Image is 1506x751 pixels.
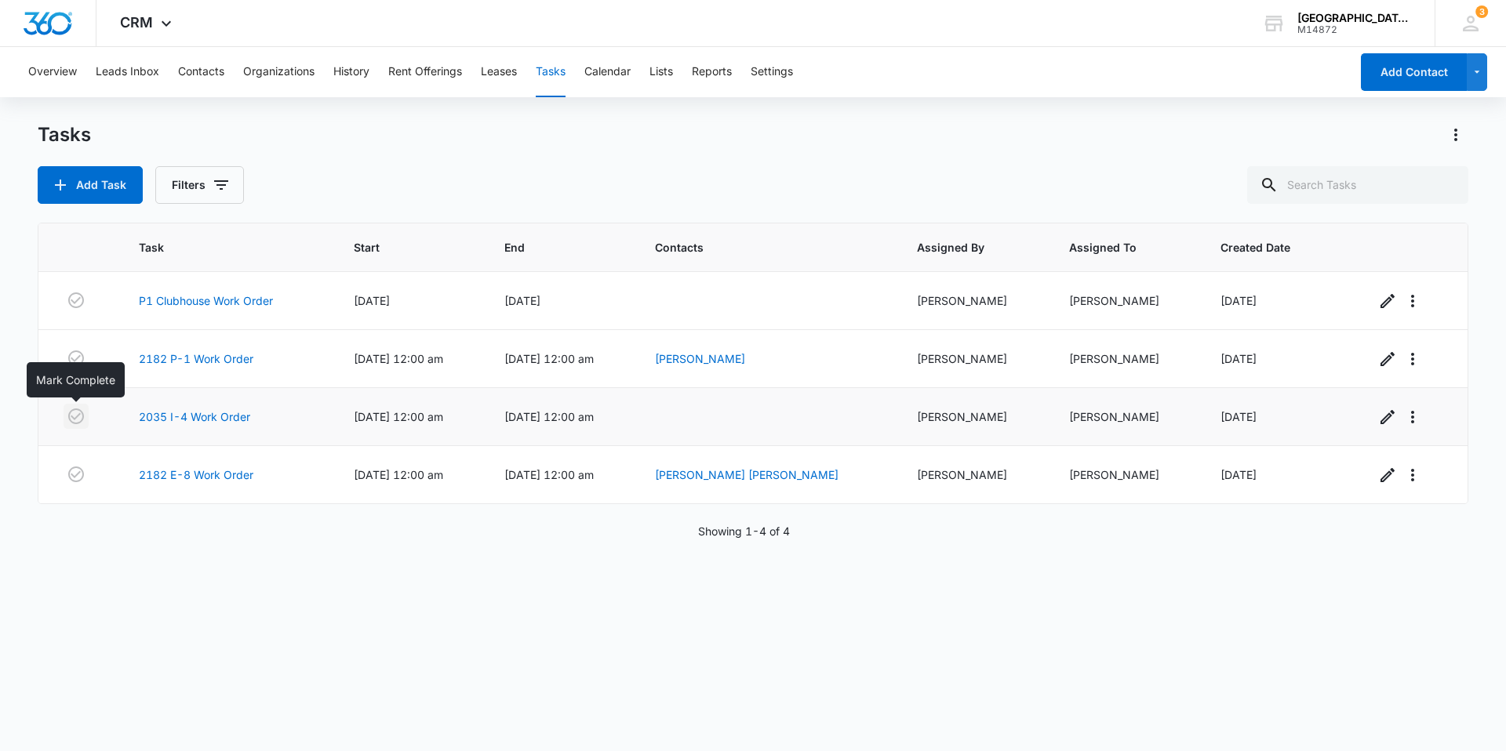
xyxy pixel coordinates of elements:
[354,352,443,365] span: [DATE] 12:00 am
[1297,24,1412,35] div: account id
[1220,294,1257,307] span: [DATE]
[28,47,77,97] button: Overview
[96,47,159,97] button: Leads Inbox
[1069,292,1183,309] div: [PERSON_NAME]
[139,292,273,309] a: P1 Clubhouse Work Order
[536,47,566,97] button: Tasks
[481,47,517,97] button: Leases
[38,123,91,147] h1: Tasks
[1475,5,1488,18] div: notifications count
[584,47,631,97] button: Calendar
[139,466,253,483] a: 2182 E-8 Work Order
[139,408,250,425] a: 2035 I-4 Work Order
[917,292,1031,309] div: [PERSON_NAME]
[504,410,594,423] span: [DATE] 12:00 am
[139,350,253,367] a: 2182 P-1 Work Order
[917,239,1008,256] span: Assigned By
[649,47,673,97] button: Lists
[917,466,1031,483] div: [PERSON_NAME]
[698,523,790,539] p: Showing 1-4 of 4
[1220,239,1315,256] span: Created Date
[38,166,143,204] button: Add Task
[1247,166,1468,204] input: Search Tasks
[692,47,732,97] button: Reports
[1220,410,1257,423] span: [DATE]
[655,468,838,481] a: [PERSON_NAME] [PERSON_NAME]
[504,352,594,365] span: [DATE] 12:00 am
[354,294,390,307] span: [DATE]
[917,350,1031,367] div: [PERSON_NAME]
[333,47,369,97] button: History
[504,294,540,307] span: [DATE]
[243,47,315,97] button: Organizations
[1443,122,1468,147] button: Actions
[388,47,462,97] button: Rent Offerings
[1069,350,1183,367] div: [PERSON_NAME]
[120,14,153,31] span: CRM
[1069,408,1183,425] div: [PERSON_NAME]
[655,352,745,365] a: [PERSON_NAME]
[1297,12,1412,24] div: account name
[1475,5,1488,18] span: 3
[354,239,444,256] span: Start
[504,468,594,481] span: [DATE] 12:00 am
[751,47,793,97] button: Settings
[27,362,125,397] div: Mark Complete
[155,166,244,204] button: Filters
[1361,53,1467,91] button: Add Contact
[139,239,293,256] span: Task
[655,239,857,256] span: Contacts
[917,408,1031,425] div: [PERSON_NAME]
[504,239,595,256] span: End
[1220,468,1257,481] span: [DATE]
[354,410,443,423] span: [DATE] 12:00 am
[1220,352,1257,365] span: [DATE]
[178,47,224,97] button: Contacts
[354,468,443,481] span: [DATE] 12:00 am
[1069,466,1183,483] div: [PERSON_NAME]
[1069,239,1160,256] span: Assigned To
